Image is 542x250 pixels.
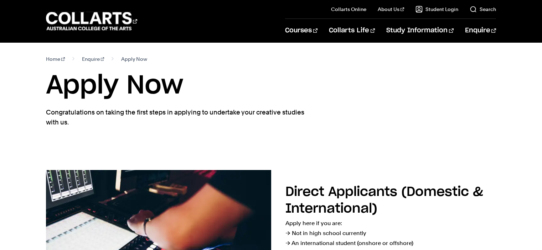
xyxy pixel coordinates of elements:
[465,19,496,42] a: Enquire
[331,6,366,13] a: Collarts Online
[415,6,458,13] a: Student Login
[82,54,104,64] a: Enquire
[121,54,147,64] span: Apply Now
[285,218,496,248] p: Apply here if you are: → Not in high school currently → An international student (onshore or offs...
[285,19,318,42] a: Courses
[378,6,404,13] a: About Us
[470,6,496,13] a: Search
[285,186,483,215] h2: Direct Applicants (Domestic & International)
[386,19,453,42] a: Study Information
[46,70,496,102] h1: Apply Now
[46,54,65,64] a: Home
[46,11,137,31] div: Go to homepage
[329,19,375,42] a: Collarts Life
[46,107,306,127] p: Congratulations on taking the first steps in applying to undertake your creative studies with us.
